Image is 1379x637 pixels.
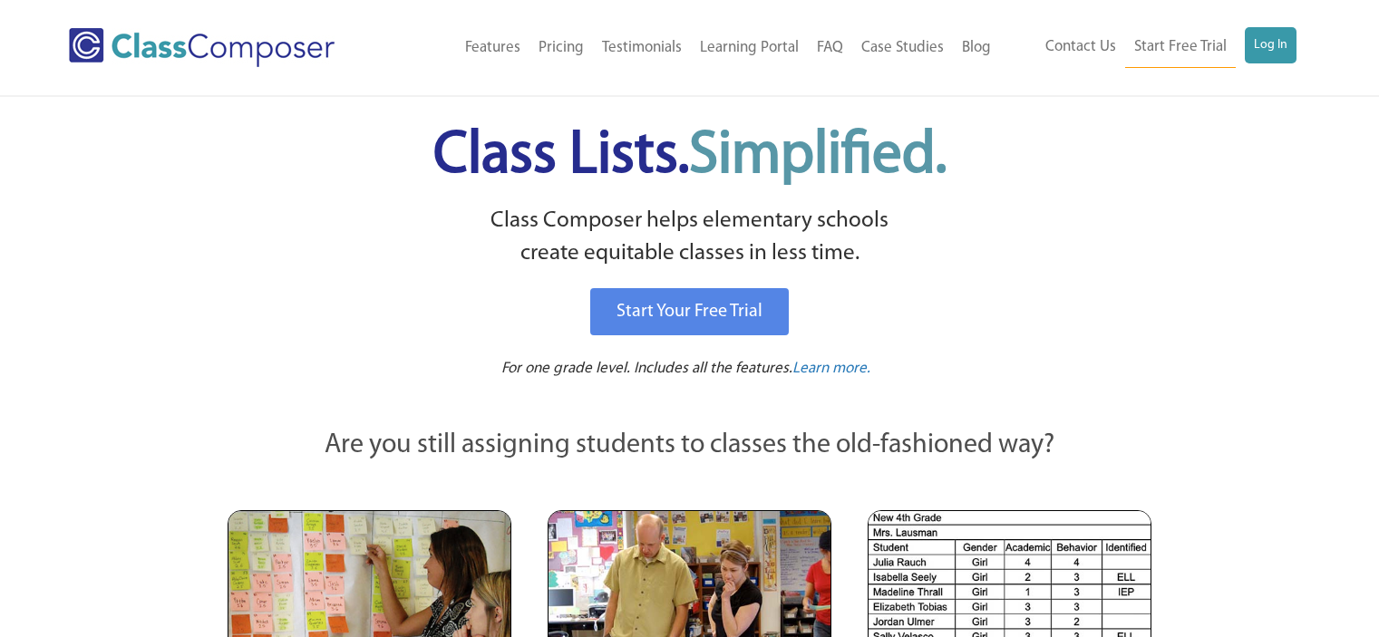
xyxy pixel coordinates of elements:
p: Class Composer helps elementary schools create equitable classes in less time. [225,205,1155,271]
span: Learn more. [792,361,870,376]
a: Start Free Trial [1125,27,1236,68]
a: Case Studies [852,28,953,68]
p: Are you still assigning students to classes the old-fashioned way? [228,426,1152,466]
span: For one grade level. Includes all the features. [501,361,792,376]
a: Start Your Free Trial [590,288,789,335]
a: Pricing [529,28,593,68]
img: Class Composer [69,28,335,67]
span: Start Your Free Trial [617,303,762,321]
a: Features [456,28,529,68]
nav: Header Menu [393,28,999,68]
a: Contact Us [1036,27,1125,67]
a: FAQ [808,28,852,68]
span: Class Lists. [433,127,947,186]
a: Learn more. [792,358,870,381]
a: Learning Portal [691,28,808,68]
span: Simplified. [689,127,947,186]
a: Testimonials [593,28,691,68]
nav: Header Menu [1000,27,1296,68]
a: Blog [953,28,1000,68]
a: Log In [1245,27,1296,63]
